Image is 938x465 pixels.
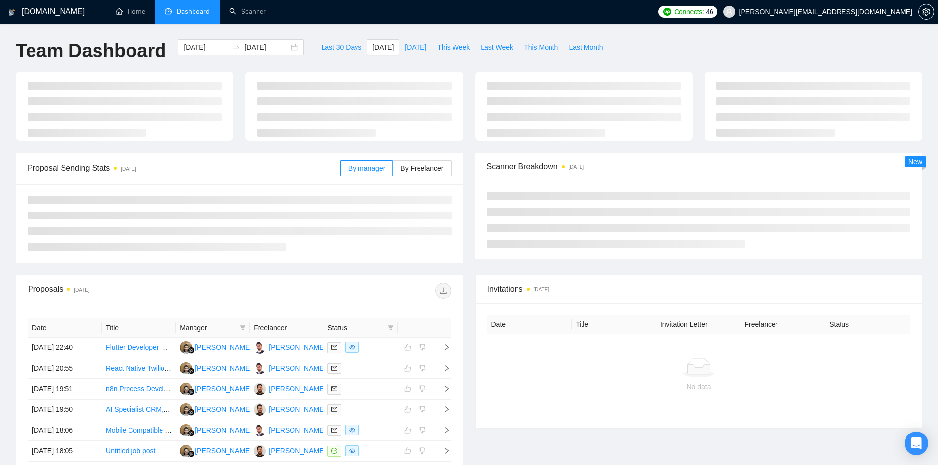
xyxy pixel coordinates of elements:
[327,322,384,333] span: Status
[331,386,337,392] span: mail
[180,364,252,372] a: ES[PERSON_NAME]
[321,42,361,53] span: Last 30 Days
[254,405,325,413] a: AA[PERSON_NAME]
[435,447,450,454] span: right
[518,39,563,55] button: This Month
[184,42,228,53] input: Start date
[437,42,470,53] span: This Week
[180,322,236,333] span: Manager
[28,400,102,420] td: [DATE] 19:50
[165,8,172,15] span: dashboard
[331,427,337,433] span: mail
[254,446,325,454] a: AA[PERSON_NAME]
[180,403,192,416] img: ES
[188,388,194,395] img: gigradar-bm.png
[349,344,355,350] span: eye
[106,447,155,455] a: Untitled job post
[195,425,252,435] div: [PERSON_NAME]
[102,400,176,420] td: AI Specialist CRM, Lead Gen, Marketing & Workflow Automation
[106,426,294,434] a: Mobile Compatible Website Development with App Integration
[349,427,355,433] span: eye
[28,162,340,174] span: Proposal Sending Stats
[195,383,252,394] div: [PERSON_NAME]
[180,384,252,392] a: ES[PERSON_NAME]
[8,4,15,20] img: logo
[195,404,252,415] div: [PERSON_NAME]
[28,420,102,441] td: [DATE] 18:06
[102,379,176,400] td: n8n Process Development for Book Writing
[524,42,558,53] span: This Month
[572,315,656,334] th: Title
[180,343,252,351] a: ES[PERSON_NAME]
[254,403,266,416] img: AA
[569,42,603,53] span: Last Month
[28,318,102,338] th: Date
[254,445,266,457] img: AA
[741,315,826,334] th: Freelancer
[180,383,192,395] img: ES
[188,409,194,416] img: gigradar-bm.png
[121,166,136,172] time: [DATE]
[269,363,325,373] div: [PERSON_NAME]
[16,39,166,62] h1: Team Dashboard
[399,39,432,55] button: [DATE]
[726,8,733,15] span: user
[825,315,910,334] th: Status
[28,379,102,400] td: [DATE] 19:51
[331,406,337,412] span: mail
[28,358,102,379] td: [DATE] 20:55
[405,42,426,53] span: [DATE]
[102,358,176,379] td: React Native Twilio 2 way call & text integration
[28,338,102,358] td: [DATE] 22:40
[348,164,385,172] span: By manager
[254,383,266,395] img: AA
[918,8,934,16] a: setting
[229,7,266,16] a: searchScanner
[388,325,394,331] span: filter
[349,448,355,454] span: eye
[656,315,741,334] th: Invitation Letter
[188,368,194,374] img: gigradar-bm.png
[254,341,266,354] img: FM
[176,318,250,338] th: Manager
[102,318,176,338] th: Title
[180,341,192,354] img: ES
[195,342,252,353] div: [PERSON_NAME]
[254,364,325,372] a: FM[PERSON_NAME]
[254,343,325,351] a: FM[PERSON_NAME]
[254,426,325,434] a: FM[PERSON_NAME]
[534,287,549,292] time: [DATE]
[254,424,266,436] img: FM
[102,338,176,358] td: Flutter Developer with 4-5 Years Experience Needed for App Development
[254,362,266,374] img: FM
[74,287,89,293] time: [DATE]
[905,432,928,455] div: Open Intercom Messenger
[195,445,252,456] div: [PERSON_NAME]
[435,427,450,434] span: right
[254,384,325,392] a: AA[PERSON_NAME]
[919,8,934,16] span: setting
[188,450,194,457] img: gigradar-bm.png
[102,420,176,441] td: Mobile Compatible Website Development with App Integration
[487,315,572,334] th: Date
[180,446,252,454] a: ES[PERSON_NAME]
[331,344,337,350] span: mail
[232,43,240,51] span: swap-right
[674,6,704,17] span: Connects:
[918,4,934,20] button: setting
[316,39,367,55] button: Last 30 Days
[563,39,608,55] button: Last Month
[663,8,671,16] img: upwork-logo.png
[180,445,192,457] img: ES
[908,158,922,166] span: New
[487,283,910,295] span: Invitations
[188,430,194,436] img: gigradar-bm.png
[400,164,443,172] span: By Freelancer
[269,342,325,353] div: [PERSON_NAME]
[106,364,250,372] a: React Native Twilio 2 way call & text integration
[177,7,210,16] span: Dashboard
[28,283,239,299] div: Proposals
[232,43,240,51] span: to
[106,343,333,351] a: Flutter Developer with 4-5 Years Experience Needed for App Development
[180,362,192,374] img: ES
